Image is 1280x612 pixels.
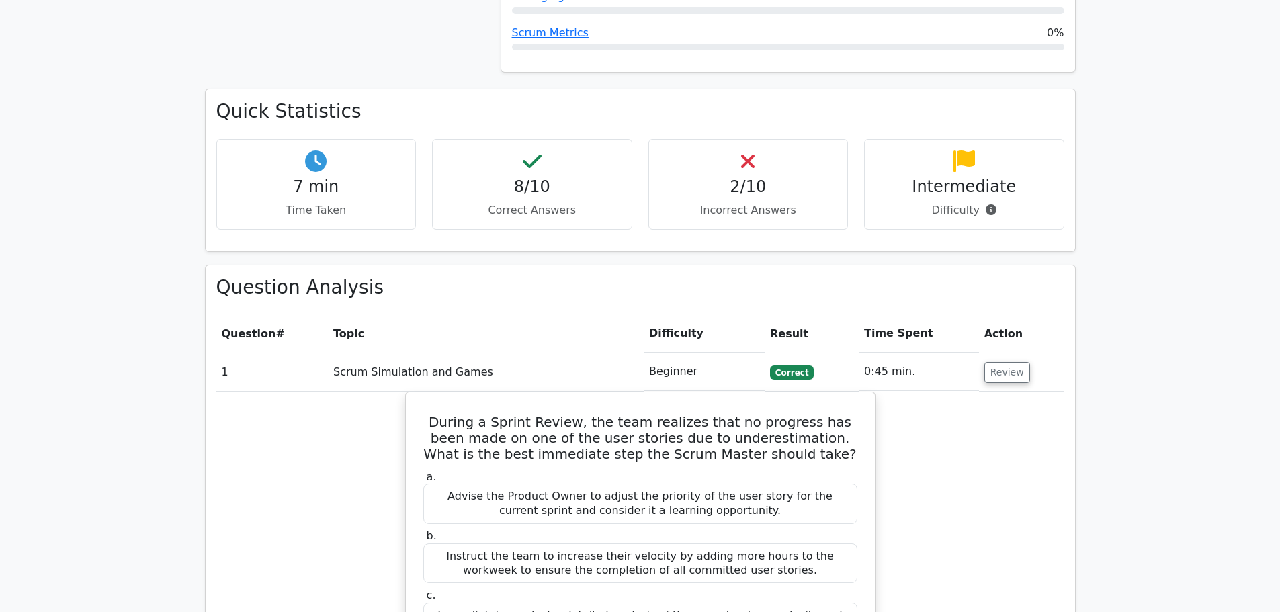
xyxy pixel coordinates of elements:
h4: 2/10 [660,177,837,197]
h5: During a Sprint Review, the team realizes that no progress has been made on one of the user stori... [422,414,859,462]
span: b. [427,529,437,542]
h3: Quick Statistics [216,100,1064,123]
div: Advise the Product Owner to adjust the priority of the user story for the current sprint and cons... [423,484,857,524]
a: Scrum Metrics [512,26,589,39]
p: Time Taken [228,202,405,218]
span: Correct [770,365,814,379]
td: Scrum Simulation and Games [328,353,644,391]
h4: 8/10 [443,177,621,197]
span: 0% [1047,25,1064,41]
div: Instruct the team to increase their velocity by adding more hours to the workweek to ensure the c... [423,543,857,584]
th: Time Spent [859,314,979,353]
p: Difficulty [876,202,1053,218]
td: Beginner [644,353,765,391]
th: Action [979,314,1064,353]
span: Question [222,327,276,340]
th: Difficulty [644,314,765,353]
td: 1 [216,353,329,391]
h4: 7 min [228,177,405,197]
p: Correct Answers [443,202,621,218]
h3: Question Analysis [216,276,1064,299]
span: a. [427,470,437,483]
th: Result [765,314,859,353]
th: Topic [328,314,644,353]
h4: Intermediate [876,177,1053,197]
span: c. [427,588,436,601]
button: Review [984,362,1030,383]
td: 0:45 min. [859,353,979,391]
p: Incorrect Answers [660,202,837,218]
th: # [216,314,329,353]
